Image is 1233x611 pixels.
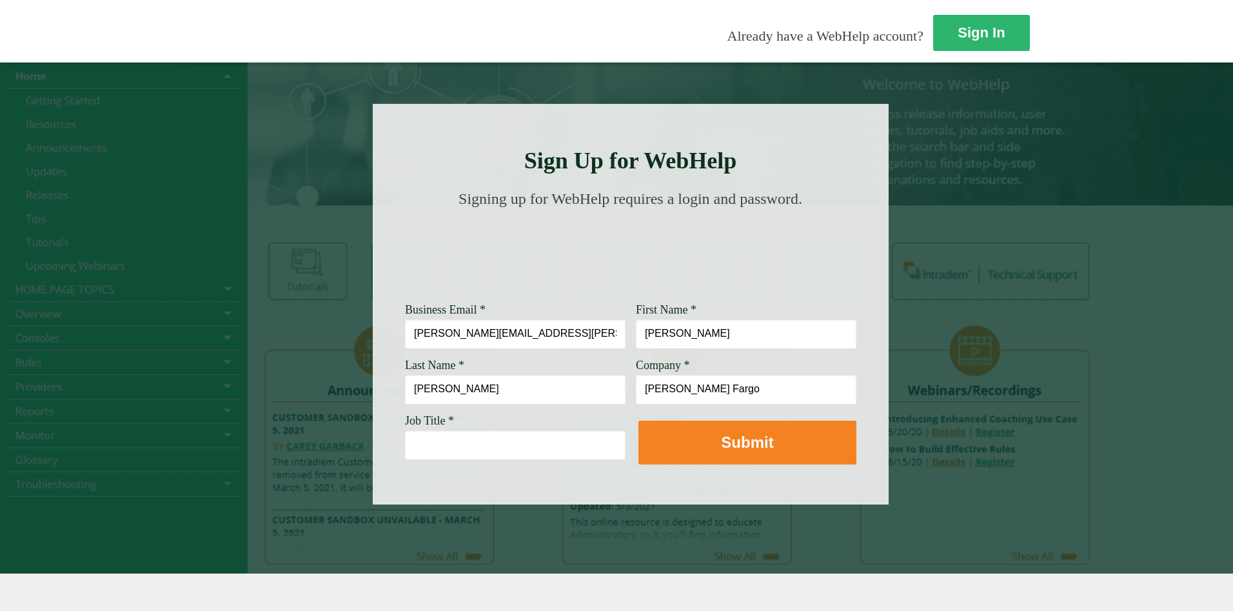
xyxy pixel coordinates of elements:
[721,434,773,451] strong: Submit
[638,421,856,465] button: Submit
[459,190,802,207] span: Signing up for WebHelp requires a login and password.
[405,414,454,427] span: Job Title *
[933,15,1030,51] a: Sign In
[405,359,464,372] span: Last Name *
[727,28,923,44] span: Already have a WebHelp account?
[524,148,737,174] strong: Sign Up for WebHelp
[636,359,690,372] span: Company *
[636,303,696,316] span: First Name *
[413,221,849,285] img: Need Credentials? Sign up below. Have Credentials? Use the sign-in button.
[405,303,486,316] span: Business Email *
[958,25,1005,41] strong: Sign In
